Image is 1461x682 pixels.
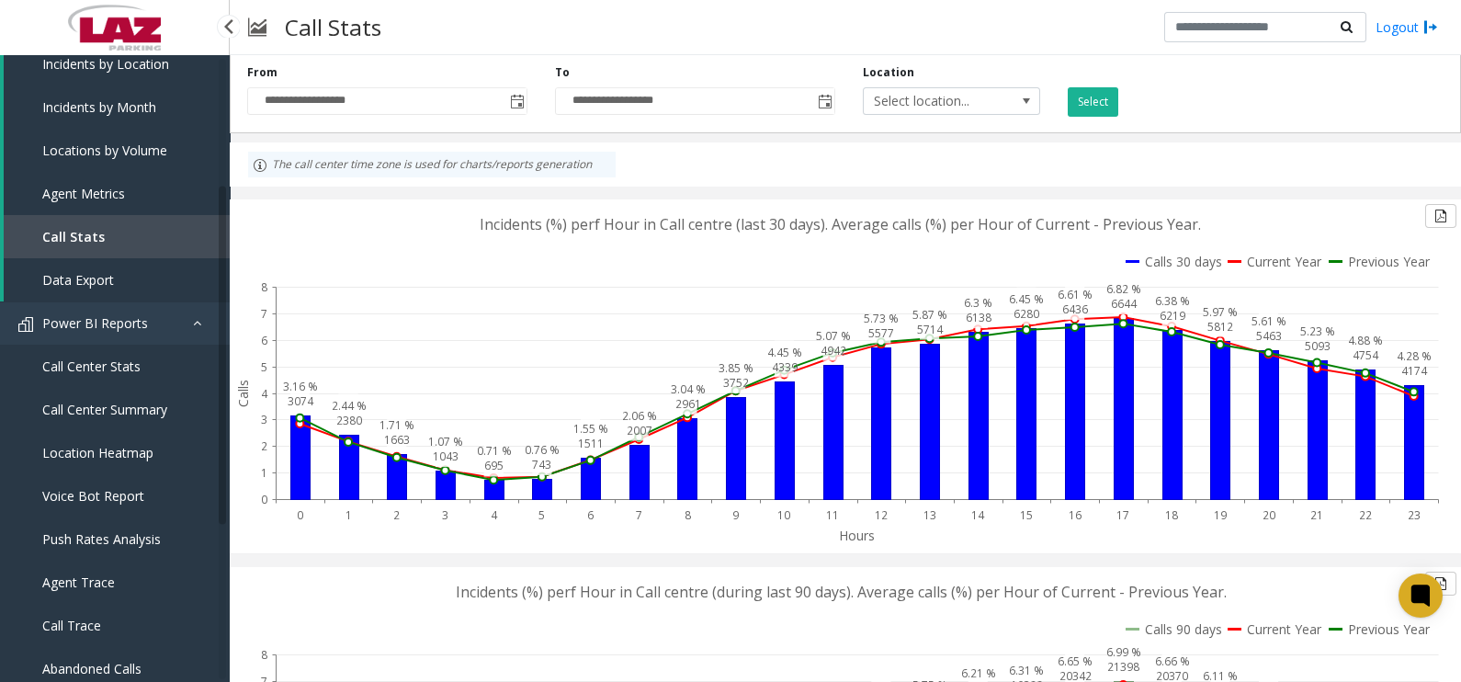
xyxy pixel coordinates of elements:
span: Power BI Reports [42,314,148,332]
text: 21 [1310,507,1323,523]
button: Select [1068,87,1118,117]
text: 4942 [821,343,846,358]
text: 5093 [1305,338,1331,354]
img: logout [1423,17,1438,37]
img: 'icon' [18,317,33,332]
text: Hours [839,527,875,544]
text: 743 [532,457,551,472]
text: 695 [484,458,504,473]
h3: Call Stats [276,5,391,50]
text: 17 [1116,507,1129,523]
span: Agent Trace [42,574,115,591]
span: Call Stats [42,228,105,245]
span: Call Center Stats [42,358,141,375]
text: 3074 [288,393,314,409]
button: Export to pdf [1425,572,1456,596]
button: Export to pdf [1425,204,1456,228]
text: 9 [732,507,739,523]
text: 4.88 % [1348,333,1383,348]
text: 5 [538,507,545,523]
span: Voice Bot Report [42,487,144,505]
text: 6.66 % [1155,654,1190,669]
text: 1511 [578,436,604,451]
text: 0.71 % [477,443,512,459]
label: To [555,64,570,81]
text: 6436 [1062,301,1088,317]
text: 6.38 % [1155,293,1190,309]
text: Incidents (%) perf Hour in Call centre (during last 90 days). Average calls (%) per Hour of Curre... [456,582,1227,602]
span: Select location... [864,88,1004,114]
label: From [247,64,277,81]
text: 1.07 % [428,434,463,449]
span: Toggle popup [814,88,834,114]
text: 6 [261,333,267,348]
text: 6 [587,507,594,523]
text: 1043 [433,449,459,464]
text: 6.45 % [1009,291,1044,307]
span: Push Rates Analysis [42,530,161,548]
text: 5.61 % [1251,313,1286,329]
text: 0 [297,507,303,523]
img: infoIcon.svg [253,158,267,173]
a: Data Export [4,258,230,301]
text: 3 [442,507,448,523]
span: Abandoned Calls [42,660,142,677]
text: 4.45 % [767,345,802,360]
img: pageIcon [248,5,266,50]
text: 8 [261,279,267,295]
text: 6138 [966,310,991,325]
a: Logout [1376,17,1438,37]
span: Toggle popup [506,88,527,114]
text: Incidents (%) perf Hour in Call centre (last 30 days). Average calls (%) per Hour of Current - Pr... [480,214,1201,234]
text: 7 [261,306,267,322]
text: 1 [261,465,267,481]
span: Location Heatmap [42,444,153,461]
span: Call Center Summary [42,401,167,418]
text: 18 [1165,507,1178,523]
text: 6.3 % [964,295,992,311]
span: Incidents by Month [42,98,156,116]
text: 7 [636,507,642,523]
text: 5714 [917,322,944,337]
text: 19 [1214,507,1227,523]
text: 8 [261,647,267,663]
text: 21398 [1107,659,1139,675]
text: 5577 [868,325,894,341]
text: 16 [1069,507,1082,523]
text: 6.82 % [1106,281,1141,297]
text: 3752 [723,375,749,391]
text: 10 [777,507,790,523]
text: 6644 [1111,296,1138,312]
text: 1.71 % [379,417,414,433]
text: 14 [971,507,985,523]
text: 4754 [1353,347,1379,363]
text: 6.65 % [1058,654,1093,669]
label: Location [863,64,914,81]
text: 4.28 % [1397,348,1432,364]
text: 3 [261,412,267,427]
text: 5.23 % [1300,324,1335,339]
text: 5463 [1256,328,1282,344]
text: 5.73 % [864,311,899,326]
text: 3.85 % [719,360,753,376]
text: 2961 [675,396,701,412]
text: 4 [491,507,498,523]
text: 1.55 % [573,421,608,437]
text: 0 [261,492,267,507]
text: 6280 [1014,306,1039,322]
text: 15 [1020,507,1033,523]
text: 6.99 % [1106,644,1141,660]
text: 5812 [1207,319,1233,335]
text: 2 [393,507,400,523]
a: Incidents by Location [4,42,230,85]
span: Agent Metrics [42,185,125,202]
text: 3.16 % [283,379,318,394]
span: Incidents by Location [42,55,169,73]
text: 13 [923,507,936,523]
text: 12 [875,507,888,523]
text: 8 [685,507,691,523]
text: 20 [1263,507,1275,523]
text: 5.87 % [912,307,947,323]
text: 4339 [772,359,798,375]
text: 1 [345,507,352,523]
